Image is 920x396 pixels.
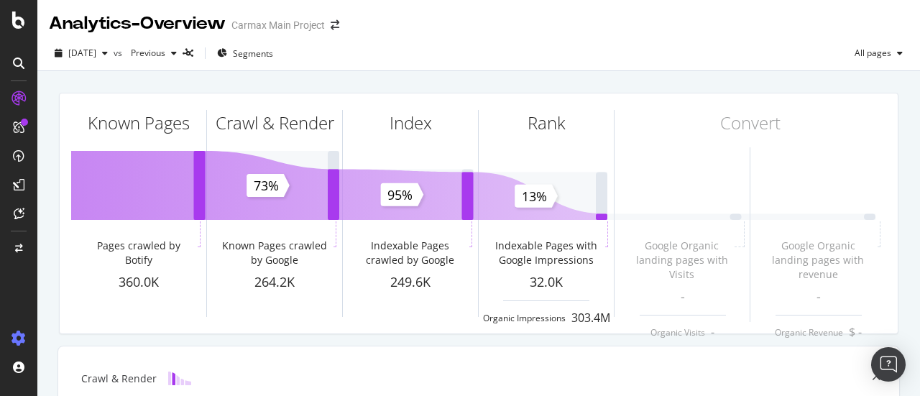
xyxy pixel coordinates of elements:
span: All pages [849,47,891,59]
span: Segments [233,47,273,60]
div: 303.4M [571,310,610,326]
div: Carmax Main Project [231,18,325,32]
div: Known Pages crawled by Google [218,239,331,267]
div: Crawl & Render [216,111,334,135]
div: Open Intercom Messenger [871,347,906,382]
div: Crawl & Render [81,372,157,386]
div: Organic Impressions [483,312,566,324]
div: 249.6K [343,273,478,292]
div: 32.0K [479,273,614,292]
button: All pages [849,42,908,65]
span: 2025 Aug. 17th [68,47,96,59]
span: Previous [125,47,165,59]
img: block-icon [168,372,191,385]
button: Previous [125,42,183,65]
div: 264.2K [207,273,342,292]
span: vs [114,47,125,59]
div: 360.0K [71,273,206,292]
button: Segments [211,42,279,65]
div: Rank [528,111,566,135]
div: Indexable Pages crawled by Google [354,239,466,267]
div: Analytics - Overview [49,11,226,36]
div: arrow-right-arrow-left [331,20,339,30]
div: Index [390,111,432,135]
div: Known Pages [88,111,190,135]
button: [DATE] [49,42,114,65]
div: Pages crawled by Botify [82,239,195,267]
div: Indexable Pages with Google Impressions [489,239,602,267]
